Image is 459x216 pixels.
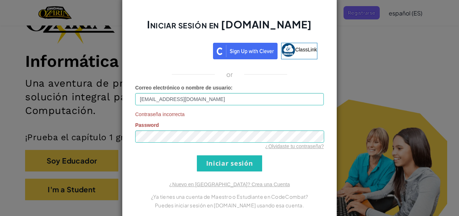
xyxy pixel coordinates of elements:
[135,201,324,210] p: Puedes iniciar sesión en [DOMAIN_NAME] usando esa cuenta.
[281,43,295,57] img: classlink-logo-small.png
[169,181,290,187] a: ¿Nuevo en [GEOGRAPHIC_DATA]? Crea una Cuenta
[135,111,324,118] span: Contraseña incorrecta
[135,85,231,91] span: Correo electrónico o nombre de usuario
[135,84,233,91] label: :
[135,18,324,38] h2: Iniciar sesión en [DOMAIN_NAME]
[197,155,262,171] input: Iniciar sesión
[213,43,278,59] img: clever_sso_button@2x.png
[265,143,324,149] a: ¿Olvidaste tu contraseña?
[295,46,317,52] span: ClassLink
[226,70,233,79] p: or
[135,122,159,128] span: Password
[135,192,324,201] p: ¿Ya tienes una cuenta de Maestro o Estudiante en CodeCombat?
[138,42,213,58] iframe: Botón de Acceder con Google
